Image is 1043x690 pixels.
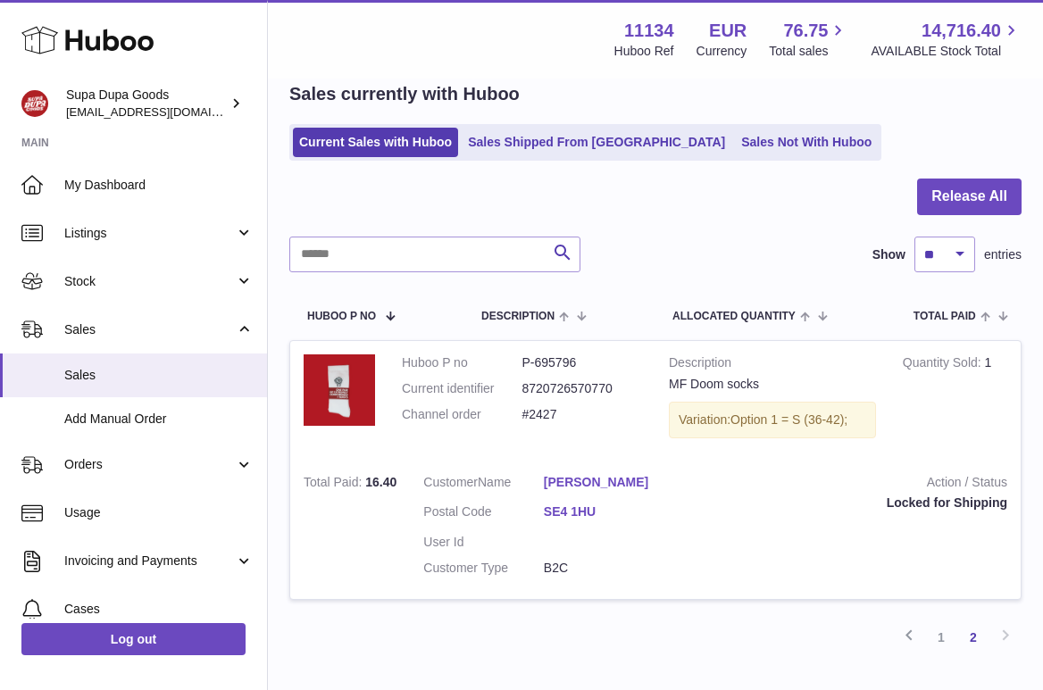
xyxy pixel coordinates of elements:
span: Customer [423,475,478,489]
span: Listings [64,225,235,242]
span: AVAILABLE Stock Total [871,43,1022,60]
a: SE4 1HU [544,503,664,520]
h2: Sales currently with Huboo [289,82,520,106]
span: Sales [64,367,254,384]
label: Show [872,246,905,263]
div: Currency [697,43,747,60]
span: Total sales [769,43,848,60]
span: [EMAIL_ADDRESS][DOMAIN_NAME] [66,104,263,119]
dt: Postal Code [423,503,544,525]
td: 1 [889,341,1021,461]
dt: Customer Type [423,560,544,577]
strong: EUR [709,19,747,43]
a: 1 [925,621,957,653]
span: Description [481,311,555,322]
strong: Quantity Sold [903,355,985,374]
div: Huboo Ref [614,43,674,60]
dd: 8720726570770 [522,380,643,397]
dd: B2C [544,560,664,577]
span: Total paid [914,311,976,322]
span: 76.75 [783,19,828,43]
a: [PERSON_NAME] [544,474,664,491]
dt: Channel order [402,406,522,423]
span: Usage [64,504,254,521]
span: Invoicing and Payments [64,553,235,569]
img: SAD-MF-Doom-Sock-Product-Red-BG-800x800.png [304,354,375,426]
strong: 11134 [624,19,674,43]
span: Huboo P no [307,311,376,322]
span: Orders [64,456,235,473]
a: Sales Shipped From [GEOGRAPHIC_DATA] [462,128,731,157]
span: ALLOCATED Quantity [672,311,796,322]
span: Add Manual Order [64,411,254,428]
a: 2 [957,621,989,653]
strong: Total Paid [304,475,365,494]
a: Sales Not With Huboo [735,128,878,157]
a: Log out [21,623,246,655]
span: Stock [64,273,235,290]
span: Option 1 = S (36-42); [730,412,847,427]
div: Locked for Shipping [690,495,1007,511]
strong: Description [669,354,876,376]
div: Supa Dupa Goods [66,87,227,121]
span: 14,716.40 [922,19,1001,43]
dt: Huboo P no [402,354,522,371]
img: hello@slayalldayofficial.com [21,90,48,117]
dt: User Id [423,534,544,551]
span: Cases [64,601,254,618]
strong: Action / Status [690,474,1007,495]
span: 16.40 [365,475,396,489]
div: MF Doom socks [669,376,876,393]
a: 76.75 Total sales [769,19,848,60]
a: 14,716.40 AVAILABLE Stock Total [871,19,1022,60]
dd: P-695796 [522,354,643,371]
div: Variation: [669,402,876,438]
span: entries [984,246,1022,263]
dt: Current identifier [402,380,522,397]
button: Release All [917,179,1022,215]
span: My Dashboard [64,177,254,194]
span: Sales [64,321,235,338]
a: Current Sales with Huboo [293,128,458,157]
dt: Name [423,474,544,495]
dd: #2427 [522,406,643,423]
